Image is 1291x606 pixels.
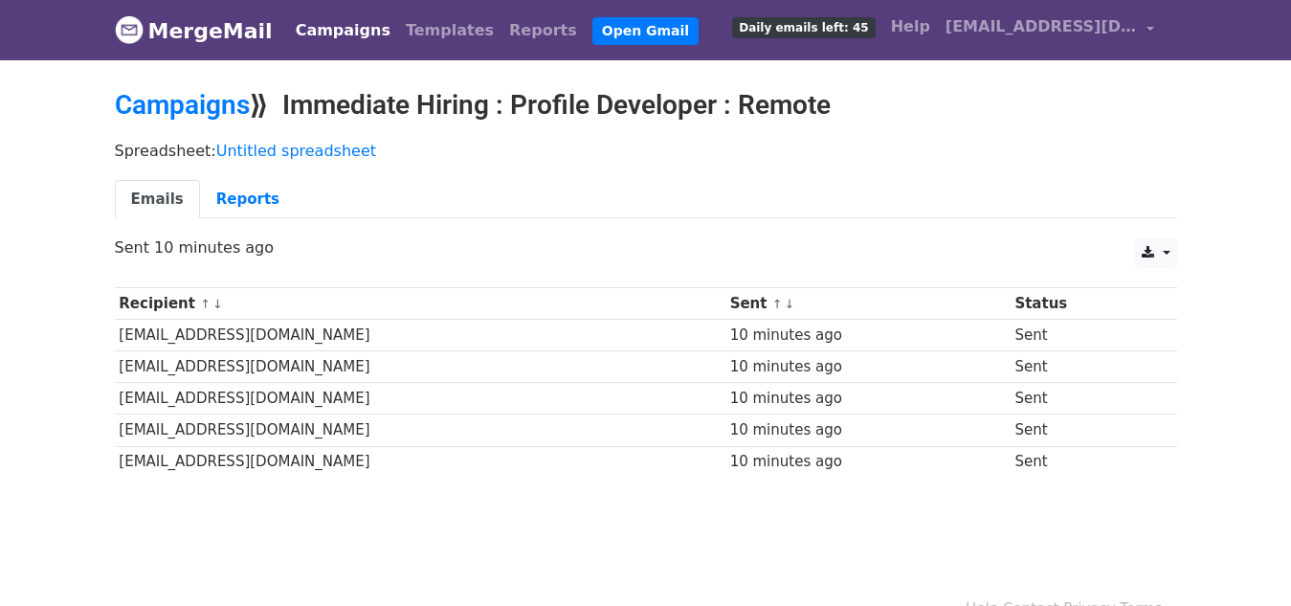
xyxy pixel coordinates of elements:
[115,89,1177,122] h2: ⟫ Immediate Hiring : Profile Developer : Remote
[1011,383,1155,415] td: Sent
[946,15,1137,38] span: [EMAIL_ADDRESS][DOMAIN_NAME]
[1011,351,1155,383] td: Sent
[115,11,273,51] a: MergeMail
[212,297,223,311] a: ↓
[730,419,1006,441] div: 10 minutes ago
[115,288,725,320] th: Recipient
[938,8,1162,53] a: [EMAIL_ADDRESS][DOMAIN_NAME]
[115,383,725,415] td: [EMAIL_ADDRESS][DOMAIN_NAME]
[115,320,725,351] td: [EMAIL_ADDRESS][DOMAIN_NAME]
[592,17,699,45] a: Open Gmail
[724,8,882,46] a: Daily emails left: 45
[115,415,725,446] td: [EMAIL_ADDRESS][DOMAIN_NAME]
[216,142,376,160] a: Untitled spreadsheet
[115,237,1177,258] p: Sent 10 minutes ago
[730,356,1006,378] div: 10 minutes ago
[1011,288,1155,320] th: Status
[200,180,296,219] a: Reports
[730,388,1006,410] div: 10 minutes ago
[288,11,398,50] a: Campaigns
[115,141,1177,161] p: Spreadsheet:
[115,446,725,478] td: [EMAIL_ADDRESS][DOMAIN_NAME]
[1011,415,1155,446] td: Sent
[501,11,585,50] a: Reports
[115,351,725,383] td: [EMAIL_ADDRESS][DOMAIN_NAME]
[784,297,794,311] a: ↓
[1011,446,1155,478] td: Sent
[115,89,250,121] a: Campaigns
[398,11,501,50] a: Templates
[115,15,144,44] img: MergeMail logo
[730,325,1006,347] div: 10 minutes ago
[725,288,1011,320] th: Sent
[883,8,938,46] a: Help
[772,297,783,311] a: ↑
[200,297,211,311] a: ↑
[1011,320,1155,351] td: Sent
[732,17,875,38] span: Daily emails left: 45
[115,180,200,219] a: Emails
[730,451,1006,473] div: 10 minutes ago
